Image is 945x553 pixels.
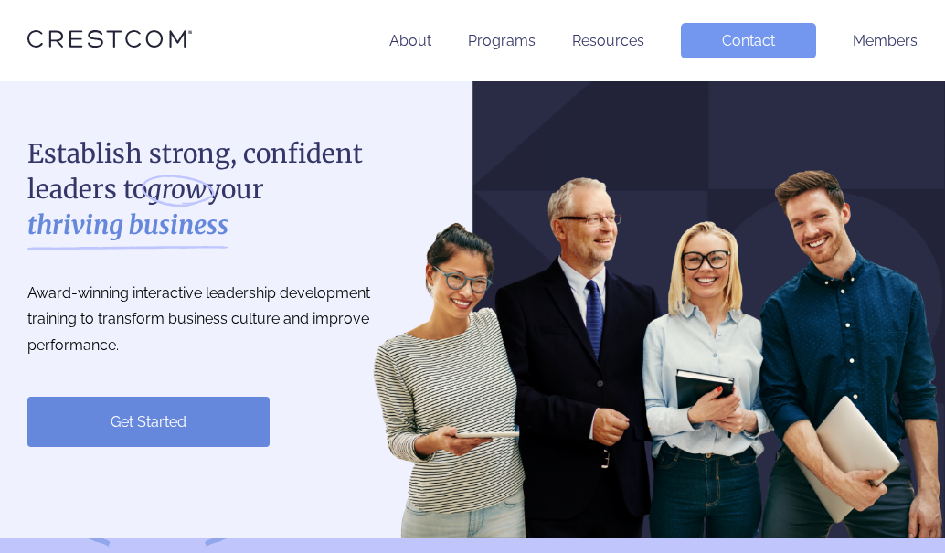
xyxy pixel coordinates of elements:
a: Programs [468,32,536,49]
a: Members [853,32,918,49]
i: grow [147,172,207,207]
p: Award-winning interactive leadership development training to transform business culture and impro... [27,281,411,359]
a: Get Started [27,397,270,447]
a: Resources [572,32,644,49]
h1: Establish strong, confident leaders to your [27,136,411,244]
a: About [389,32,431,49]
a: Contact [681,23,816,58]
strong: thriving business [27,207,228,243]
